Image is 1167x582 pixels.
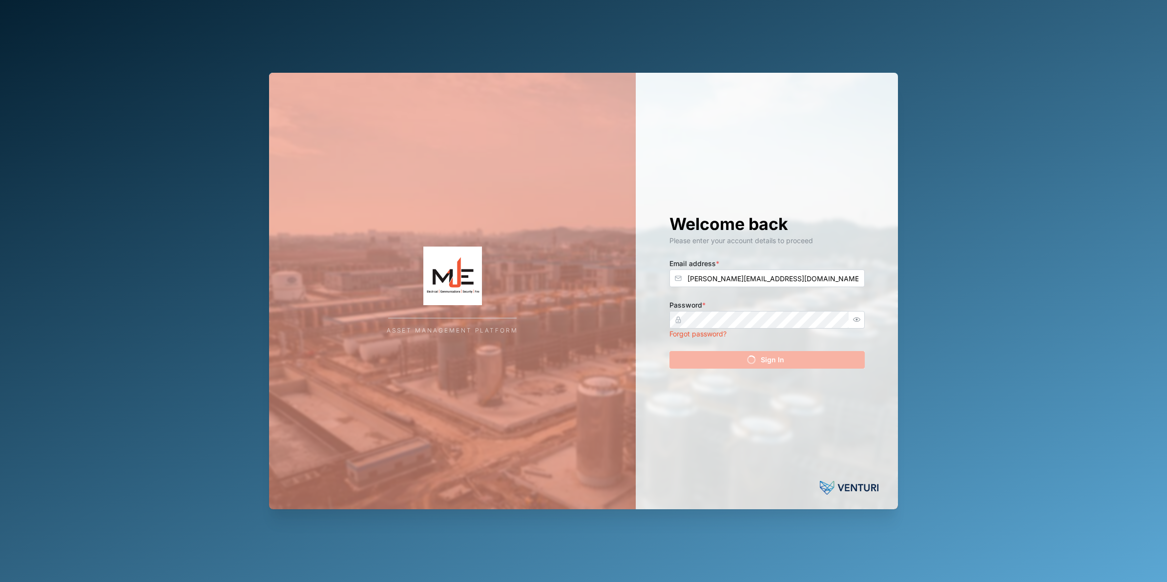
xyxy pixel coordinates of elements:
[387,326,518,335] div: Asset Management Platform
[669,213,865,235] h1: Welcome back
[669,330,727,338] a: Forgot password?
[669,235,865,246] div: Please enter your account details to proceed
[669,270,865,287] input: Enter your email
[355,247,550,305] img: Company Logo
[820,478,878,498] img: Venturi
[669,258,719,269] label: Email address
[669,300,706,311] label: Password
